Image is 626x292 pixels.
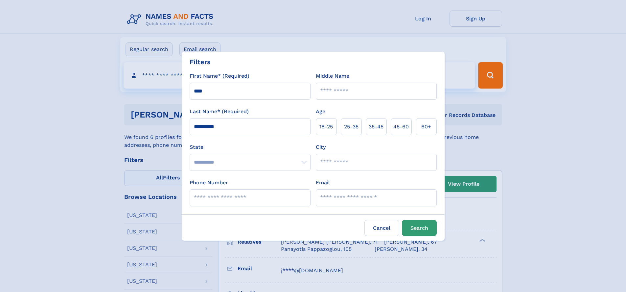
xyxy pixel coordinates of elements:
label: City [316,143,326,151]
div: Filters [190,57,211,67]
label: Phone Number [190,179,228,187]
button: Search [402,220,437,236]
span: 35‑45 [369,123,383,131]
span: 25‑35 [344,123,359,131]
label: Cancel [364,220,399,236]
span: 60+ [421,123,431,131]
span: 45‑60 [393,123,409,131]
label: Last Name* (Required) [190,108,249,116]
label: Age [316,108,325,116]
label: State [190,143,311,151]
span: 18‑25 [319,123,333,131]
label: Email [316,179,330,187]
label: Middle Name [316,72,349,80]
label: First Name* (Required) [190,72,249,80]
